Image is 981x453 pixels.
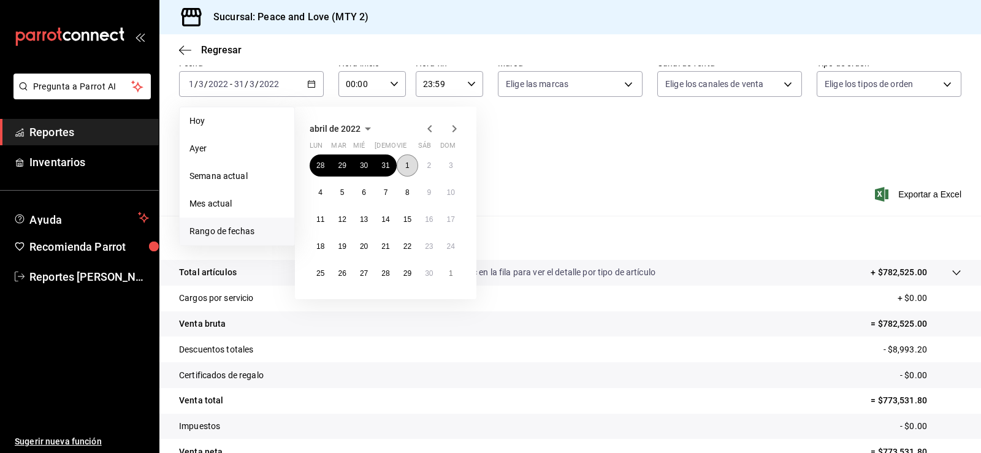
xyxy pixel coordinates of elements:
[405,161,410,170] abbr: 1 de abril de 2022
[15,435,149,448] span: Sugerir nueva función
[506,78,568,90] span: Elige las marcas
[234,79,245,89] input: --
[331,181,353,204] button: 5 de abril de 2022
[198,79,204,89] input: --
[316,161,324,170] abbr: 28 de marzo de 2022
[310,262,331,284] button: 25 de abril de 2022
[375,154,396,177] button: 31 de marzo de 2022
[440,235,462,257] button: 24 de abril de 2022
[29,210,133,225] span: Ayuda
[259,79,280,89] input: ----
[425,269,433,278] abbr: 30 de abril de 2022
[179,394,223,407] p: Venta total
[230,79,232,89] span: -
[179,230,961,245] p: Resumen
[179,292,254,305] p: Cargos por servicio
[871,394,961,407] p: = $773,531.80
[310,235,331,257] button: 18 de abril de 2022
[179,318,226,330] p: Venta bruta
[331,154,353,177] button: 29 de marzo de 2022
[871,266,927,279] p: + $782,525.00
[425,242,433,251] abbr: 23 de abril de 2022
[900,420,961,433] p: - $0.00
[338,59,406,67] label: Hora inicio
[249,79,255,89] input: --
[189,142,284,155] span: Ayer
[447,188,455,197] abbr: 10 de abril de 2022
[245,79,248,89] span: /
[900,369,961,382] p: - $0.00
[135,32,145,42] button: open_drawer_menu
[208,79,229,89] input: ----
[416,59,483,67] label: Hora fin
[440,154,462,177] button: 3 de abril de 2022
[375,142,447,154] abbr: jueves
[33,80,132,93] span: Pregunta a Parrot AI
[331,208,353,230] button: 12 de abril de 2022
[9,89,151,102] a: Pregunta a Parrot AI
[189,197,284,210] span: Mes actual
[397,208,418,230] button: 15 de abril de 2022
[397,142,407,154] abbr: viernes
[331,262,353,284] button: 26 de abril de 2022
[375,208,396,230] button: 14 de abril de 2022
[331,235,353,257] button: 19 de abril de 2022
[331,142,346,154] abbr: martes
[375,262,396,284] button: 28 de abril de 2022
[871,318,961,330] p: = $782,525.00
[375,181,396,204] button: 7 de abril de 2022
[360,242,368,251] abbr: 20 de abril de 2022
[427,188,431,197] abbr: 9 de abril de 2022
[179,369,264,382] p: Certificados de regalo
[381,215,389,224] abbr: 14 de abril de 2022
[403,269,411,278] abbr: 29 de abril de 2022
[353,235,375,257] button: 20 de abril de 2022
[353,181,375,204] button: 6 de abril de 2022
[204,79,208,89] span: /
[179,420,220,433] p: Impuestos
[665,78,763,90] span: Elige los canales de venta
[338,161,346,170] abbr: 29 de marzo de 2022
[316,215,324,224] abbr: 11 de abril de 2022
[360,269,368,278] abbr: 27 de abril de 2022
[381,242,389,251] abbr: 21 de abril de 2022
[189,170,284,183] span: Semana actual
[310,154,331,177] button: 28 de marzo de 2022
[397,181,418,204] button: 8 de abril de 2022
[204,10,368,25] h3: Sucursal: Peace and Love (MTY 2)
[397,235,418,257] button: 22 de abril de 2022
[381,269,389,278] abbr: 28 de abril de 2022
[427,161,431,170] abbr: 2 de abril de 2022
[310,142,323,154] abbr: lunes
[360,161,368,170] abbr: 30 de marzo de 2022
[447,215,455,224] abbr: 17 de abril de 2022
[449,161,453,170] abbr: 3 de abril de 2022
[338,269,346,278] abbr: 26 de abril de 2022
[179,266,237,279] p: Total artículos
[877,187,961,202] button: Exportar a Excel
[403,215,411,224] abbr: 15 de abril de 2022
[353,154,375,177] button: 30 de marzo de 2022
[340,188,345,197] abbr: 5 de abril de 2022
[825,78,913,90] span: Elige los tipos de orden
[316,269,324,278] abbr: 25 de abril de 2022
[447,242,455,251] abbr: 24 de abril de 2022
[310,208,331,230] button: 11 de abril de 2022
[338,242,346,251] abbr: 19 de abril de 2022
[338,215,346,224] abbr: 12 de abril de 2022
[189,115,284,128] span: Hoy
[353,142,365,154] abbr: miércoles
[884,343,961,356] p: - $8,993.20
[375,235,396,257] button: 21 de abril de 2022
[353,262,375,284] button: 27 de abril de 2022
[360,215,368,224] abbr: 13 de abril de 2022
[13,74,151,99] button: Pregunta a Parrot AI
[318,188,323,197] abbr: 4 de abril de 2022
[397,154,418,177] button: 1 de abril de 2022
[29,124,149,140] span: Reportes
[316,242,324,251] abbr: 18 de abril de 2022
[449,269,453,278] abbr: 1 de mayo de 2022
[29,268,149,285] span: Reportes [PERSON_NAME] [PERSON_NAME]
[418,262,440,284] button: 30 de abril de 2022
